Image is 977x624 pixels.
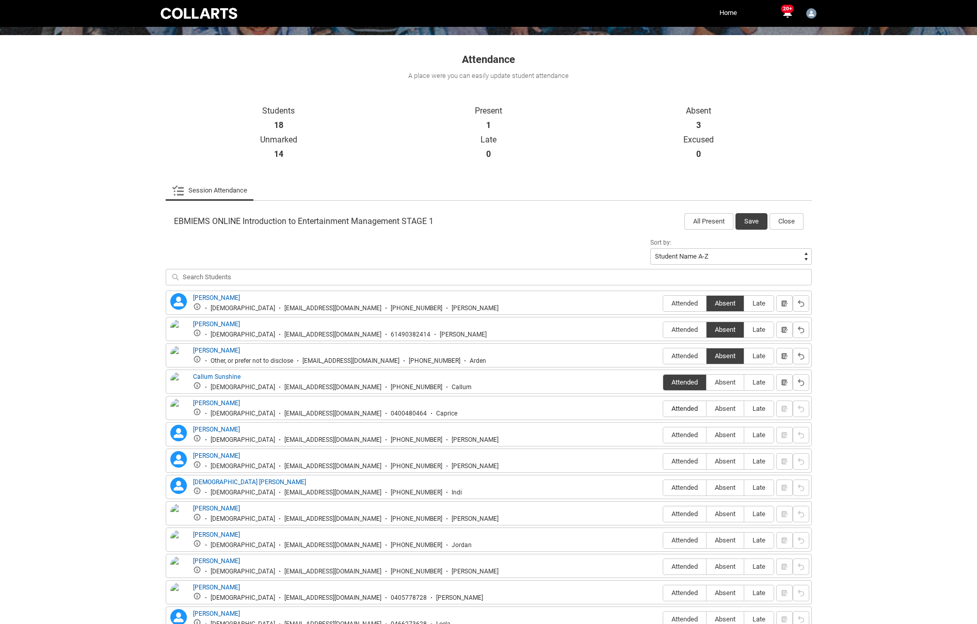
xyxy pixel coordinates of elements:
[663,352,706,360] span: Attended
[284,410,381,418] div: [EMAIL_ADDRESS][DOMAIN_NAME]
[391,515,442,523] div: [PHONE_NUMBER]
[486,120,491,131] strong: 1
[793,427,809,443] button: Reset
[650,239,671,246] span: Sort by:
[166,180,253,201] li: Session Attendance
[440,331,487,339] div: [PERSON_NAME]
[744,299,774,307] span: Late
[776,322,793,338] button: Notes
[211,436,275,444] div: [DEMOGRAPHIC_DATA]
[302,357,399,365] div: [EMAIL_ADDRESS][DOMAIN_NAME]
[776,295,793,312] button: Notes
[391,568,442,575] div: [PHONE_NUMBER]
[193,373,241,380] a: Callum Sunshine
[284,515,381,523] div: [EMAIL_ADDRESS][DOMAIN_NAME]
[770,213,804,230] button: Close
[211,331,275,339] div: [DEMOGRAPHIC_DATA]
[391,410,427,418] div: 0400480464
[193,347,240,354] a: [PERSON_NAME]
[707,405,744,412] span: Absent
[707,484,744,491] span: Absent
[193,505,240,512] a: [PERSON_NAME]
[735,213,767,230] button: Save
[172,180,247,201] a: Session Attendance
[663,457,706,465] span: Attended
[663,615,706,623] span: Attended
[170,583,187,605] img: Josie Woollard
[452,383,472,391] div: Callum
[663,510,706,518] span: Attended
[193,584,240,591] a: [PERSON_NAME]
[166,269,812,285] input: Search Students
[391,462,442,470] div: [PHONE_NUMBER]
[211,357,293,365] div: Other, or prefer not to disclose
[707,615,744,623] span: Absent
[793,322,809,338] button: Reset
[744,405,774,412] span: Late
[781,5,794,13] span: 20+
[452,568,499,575] div: [PERSON_NAME]
[211,462,275,470] div: [DEMOGRAPHIC_DATA]
[284,383,381,391] div: [EMAIL_ADDRESS][DOMAIN_NAME]
[707,589,744,597] span: Absent
[211,594,275,602] div: [DEMOGRAPHIC_DATA]
[391,436,442,444] div: [PHONE_NUMBER]
[707,299,744,307] span: Absent
[383,135,594,145] p: Late
[211,489,275,497] div: [DEMOGRAPHIC_DATA]
[707,457,744,465] span: Absent
[707,378,744,386] span: Absent
[806,8,816,19] img: Chrissie Vincent
[663,405,706,412] span: Attended
[170,451,187,468] lightning-icon: Harvey Coombes
[193,478,306,486] a: [DEMOGRAPHIC_DATA] [PERSON_NAME]
[793,558,809,575] button: Reset
[744,484,774,491] span: Late
[684,213,733,230] button: All Present
[776,348,793,364] button: Notes
[211,305,275,312] div: [DEMOGRAPHIC_DATA]
[284,568,381,575] div: [EMAIL_ADDRESS][DOMAIN_NAME]
[211,410,275,418] div: [DEMOGRAPHIC_DATA]
[696,149,701,159] strong: 0
[193,610,240,617] a: [PERSON_NAME]
[170,372,187,395] img: Callum Sunshine
[211,515,275,523] div: [DEMOGRAPHIC_DATA]
[744,563,774,570] span: Late
[707,431,744,439] span: Absent
[274,120,283,131] strong: 18
[193,557,240,565] a: [PERSON_NAME]
[663,563,706,570] span: Attended
[452,462,499,470] div: [PERSON_NAME]
[284,305,381,312] div: [EMAIL_ADDRESS][DOMAIN_NAME]
[707,563,744,570] span: Absent
[744,431,774,439] span: Late
[744,615,774,623] span: Late
[793,348,809,364] button: Reset
[211,541,275,549] div: [DEMOGRAPHIC_DATA]
[170,346,187,369] img: Bailey Philpotts
[193,531,240,538] a: [PERSON_NAME]
[486,149,491,159] strong: 0
[470,357,486,365] div: Arden
[174,106,384,116] p: Students
[170,504,187,526] img: Jonathan Howe
[284,436,381,444] div: [EMAIL_ADDRESS][DOMAIN_NAME]
[211,568,275,575] div: [DEMOGRAPHIC_DATA]
[707,536,744,544] span: Absent
[284,462,381,470] div: [EMAIL_ADDRESS][DOMAIN_NAME]
[663,299,706,307] span: Attended
[170,398,187,421] img: Caprice Scott
[284,594,381,602] div: [EMAIL_ADDRESS][DOMAIN_NAME]
[663,484,706,491] span: Attended
[793,479,809,496] button: Reset
[193,426,240,433] a: [PERSON_NAME]
[663,326,706,333] span: Attended
[452,541,472,549] div: Jordan
[284,331,381,339] div: [EMAIL_ADDRESS][DOMAIN_NAME]
[707,352,744,360] span: Absent
[170,530,187,553] img: Jordan Leporis
[193,399,240,407] a: [PERSON_NAME]
[744,510,774,518] span: Late
[793,374,809,391] button: Reset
